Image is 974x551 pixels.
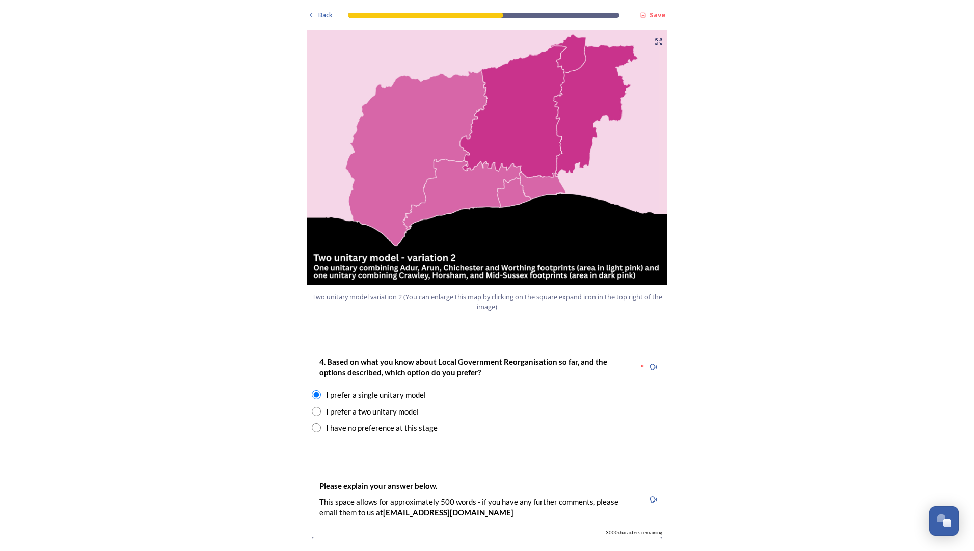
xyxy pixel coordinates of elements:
strong: Please explain your answer below. [319,481,437,490]
div: I prefer a single unitary model [326,389,426,401]
button: Open Chat [929,506,959,536]
strong: 4. Based on what you know about Local Government Reorganisation so far, and the options described... [319,357,609,377]
div: I have no preference at this stage [326,422,438,434]
strong: [EMAIL_ADDRESS][DOMAIN_NAME] [383,508,513,517]
span: Back [318,10,333,20]
span: Two unitary model variation 2 (You can enlarge this map by clicking on the square expand icon in ... [311,292,663,312]
div: I prefer a two unitary model [326,406,419,418]
span: 3000 characters remaining [606,529,662,536]
strong: Save [650,10,665,19]
p: This space allows for approximately 500 words - if you have any further comments, please email th... [319,497,636,518]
